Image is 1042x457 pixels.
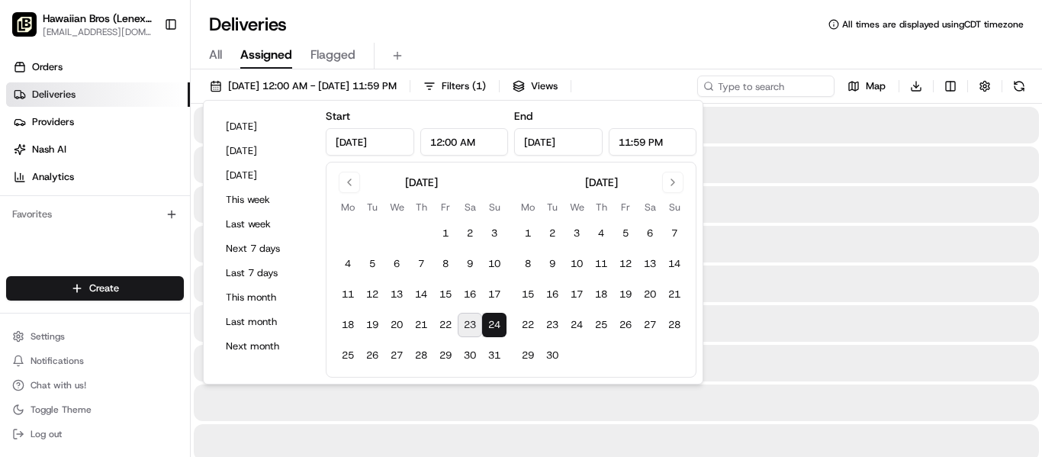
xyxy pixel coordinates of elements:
a: Nash AI [6,137,190,162]
button: 31 [482,343,507,368]
button: 18 [589,282,613,307]
span: Log out [31,428,62,440]
div: Start new chat [52,146,250,161]
div: 💻 [129,223,141,235]
th: Monday [516,199,540,215]
button: 1 [433,221,458,246]
button: 29 [516,343,540,368]
button: 5 [613,221,638,246]
div: [DATE] [405,175,438,190]
span: Toggle Theme [31,404,92,416]
img: Hawaiian Bros (Lenexa KS) [12,12,37,37]
button: 30 [458,343,482,368]
label: End [514,109,532,123]
button: 19 [360,313,384,337]
button: 25 [589,313,613,337]
h1: Deliveries [209,12,287,37]
span: Providers [32,115,74,129]
button: Map [841,76,892,97]
button: 10 [564,252,589,276]
button: 20 [384,313,409,337]
button: 2 [540,221,564,246]
input: Type to search [697,76,835,97]
button: [DATE] 12:00 AM - [DATE] 11:59 PM [203,76,404,97]
div: 📗 [15,223,27,235]
span: ( 1 ) [472,79,486,93]
span: Map [866,79,886,93]
a: Deliveries [6,82,190,107]
a: Powered byPylon [108,258,185,270]
th: Tuesday [360,199,384,215]
input: Date [514,128,603,156]
button: Toggle Theme [6,399,184,420]
button: 15 [516,282,540,307]
button: 30 [540,343,564,368]
a: 💻API Documentation [123,215,251,243]
button: Log out [6,423,184,445]
button: Settings [6,326,184,347]
button: 27 [384,343,409,368]
button: 16 [458,282,482,307]
button: 7 [409,252,433,276]
th: Monday [336,199,360,215]
button: 26 [613,313,638,337]
button: [DATE] [219,140,310,162]
p: Welcome 👋 [15,61,278,85]
th: Saturday [638,199,662,215]
button: 12 [360,282,384,307]
span: [DATE] 12:00 AM - [DATE] 11:59 PM [228,79,397,93]
button: 14 [662,252,687,276]
button: [DATE] [219,116,310,137]
th: Sunday [482,199,507,215]
span: Pylon [152,259,185,270]
input: Clear [40,98,252,114]
button: Go to previous month [339,172,360,193]
button: 6 [384,252,409,276]
span: Settings [31,330,65,343]
div: We're available if you need us! [52,161,193,173]
button: [DATE] [219,165,310,186]
th: Thursday [409,199,433,215]
span: All times are displayed using CDT timezone [842,18,1024,31]
button: 29 [433,343,458,368]
th: Friday [613,199,638,215]
a: Orders [6,55,190,79]
button: 16 [540,282,564,307]
span: Hawaiian Bros (Lenexa KS) [43,11,152,26]
button: Last 7 days [219,262,310,284]
button: Go to next month [662,172,683,193]
span: Analytics [32,170,74,184]
button: 9 [540,252,564,276]
input: Time [609,128,697,156]
button: Next month [219,336,310,357]
div: [DATE] [585,175,618,190]
button: Filters(1) [416,76,493,97]
button: 19 [613,282,638,307]
button: 10 [482,252,507,276]
label: Start [326,109,350,123]
button: 3 [482,221,507,246]
button: 2 [458,221,482,246]
button: 14 [409,282,433,307]
th: Wednesday [564,199,589,215]
button: This month [219,287,310,308]
th: Wednesday [384,199,409,215]
button: 27 [638,313,662,337]
button: Hawaiian Bros (Lenexa KS)Hawaiian Bros (Lenexa KS)[EMAIL_ADDRESS][DOMAIN_NAME] [6,6,158,43]
span: [EMAIL_ADDRESS][DOMAIN_NAME] [43,26,152,38]
button: 7 [662,221,687,246]
span: Knowledge Base [31,221,117,237]
span: Chat with us! [31,379,86,391]
button: Refresh [1008,76,1030,97]
button: 22 [433,313,458,337]
button: 17 [564,282,589,307]
th: Saturday [458,199,482,215]
button: 15 [433,282,458,307]
span: Filters [442,79,486,93]
button: 3 [564,221,589,246]
button: 21 [409,313,433,337]
th: Tuesday [540,199,564,215]
span: API Documentation [144,221,245,237]
th: Friday [433,199,458,215]
button: Last month [219,311,310,333]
